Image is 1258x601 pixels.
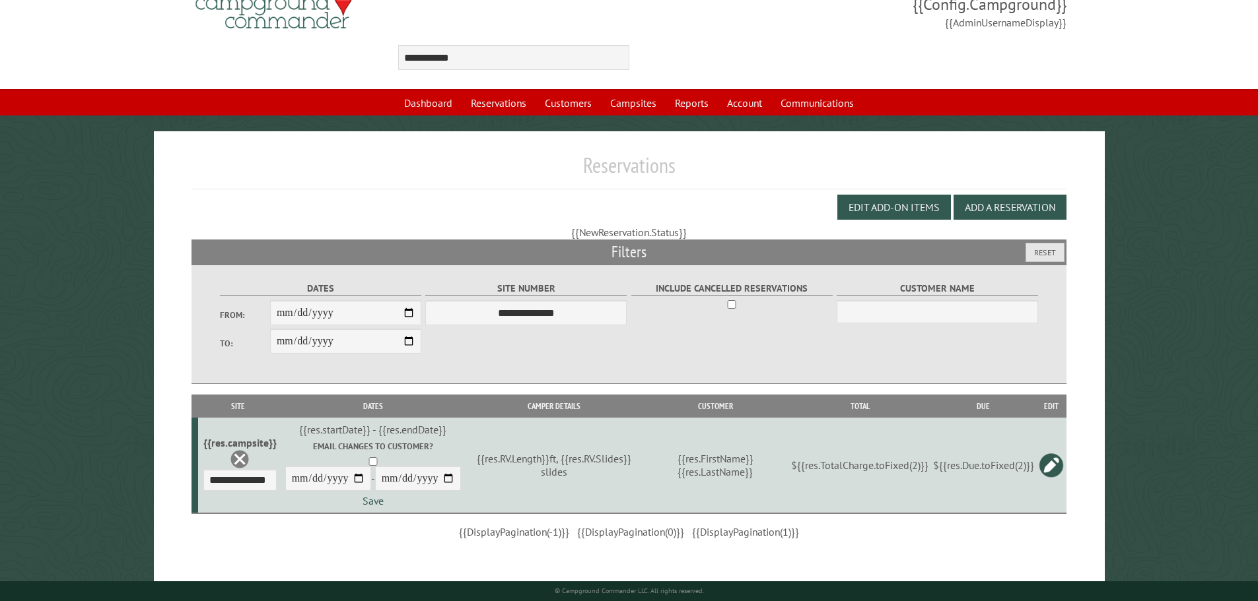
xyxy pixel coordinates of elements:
[425,281,627,296] label: Site Number
[220,309,270,321] label: From:
[192,152,1067,189] h1: Reservations
[463,90,534,115] a: Reservations
[220,337,270,350] label: To:
[396,90,460,115] a: Dashboard
[789,395,930,418] th: Total
[555,586,704,595] small: © Campground Commander LLC. All rights reserved.
[279,395,468,418] th: Dates
[537,90,600,115] a: Customers
[230,449,250,469] a: Delete this reservation
[931,418,1036,513] td: ${{res.Due.toFixed(2)}}
[773,90,862,115] a: Communications
[459,525,569,538] span: {{DisplayPagination(-1)}}
[203,436,277,449] div: {{res.campsite}}
[931,395,1036,418] th: Due
[641,418,789,513] td: {{res.FirstName}} {{res.LastName}}
[719,90,770,115] a: Account
[363,494,384,507] a: Save
[692,525,799,538] span: {{DisplayPagination(1)}}
[220,281,421,296] label: Dates
[468,418,642,513] td: {{res.RV.Length}}ft, {{res.RV.Slides}} slides
[577,525,684,538] span: {{DisplayPagination(0)}}
[468,395,642,418] th: Camper Details
[1026,243,1065,262] button: Reset
[602,90,664,115] a: Campsites
[631,281,833,296] label: Include Cancelled Reservations
[837,195,951,220] button: Edit Add-on Items
[198,395,279,418] th: Site
[837,281,1038,296] label: Customer Name
[667,90,716,115] a: Reports
[192,239,1067,265] h2: Filters
[1036,395,1066,418] th: Edit
[281,440,465,507] div: -
[641,395,789,418] th: Customer
[281,440,465,453] label: Email changes to customer?
[281,423,465,436] div: {{res.startDate}} - {{res.endDate}}
[192,225,1067,239] div: {{NewReservation.Status}}
[789,418,930,513] td: ${{res.TotalCharge.toFixed(2)}}
[954,195,1066,220] button: Add a Reservation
